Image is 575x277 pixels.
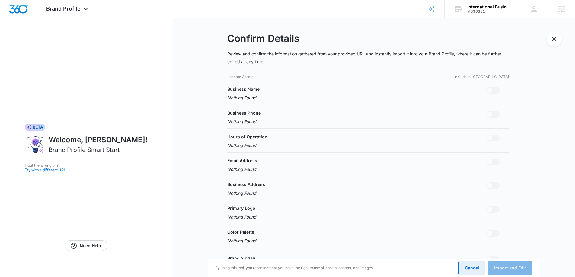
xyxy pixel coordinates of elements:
[467,9,511,14] div: account id
[227,86,260,92] p: Business Name
[25,163,148,168] p: Input the wrong url?
[227,31,509,46] h2: Confirm Details
[227,134,267,140] p: Hours of Operation
[227,50,509,66] p: Review and confirm the information gathered from your provided URL and instantly import it into y...
[454,74,509,80] p: Include in [GEOGRAPHIC_DATA]
[227,238,256,244] p: Nothing Found
[227,110,261,116] p: Business Phone
[547,31,562,46] button: Exit Smart Start Wizard
[227,190,265,196] p: Nothing Found
[227,181,265,187] p: Business Address
[49,134,148,145] h1: Welcome, [PERSON_NAME]!
[227,166,256,172] p: Nothing Found
[25,168,148,172] button: Try with a different URL
[227,229,254,235] p: Color Palette
[46,5,81,12] span: Brand Profile
[25,124,45,131] div: BETA
[49,145,120,154] h2: Brand Profile Smart Start
[227,118,256,125] p: Nothing Found
[65,240,107,251] a: Need Help
[25,134,46,154] img: ai-brand-profile
[227,255,255,261] p: Brand Slogan
[227,214,256,220] p: Nothing Found
[458,261,485,275] button: Cancel
[467,5,511,9] div: account name
[227,142,267,149] p: Nothing Found
[227,74,253,80] p: Located Assets
[215,265,374,271] p: By using this tool, you represent that you have the right to use all assets, content, and images.
[227,157,257,164] p: Email Address
[227,95,260,101] p: Nothing Found
[227,205,255,211] p: Primary Logo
